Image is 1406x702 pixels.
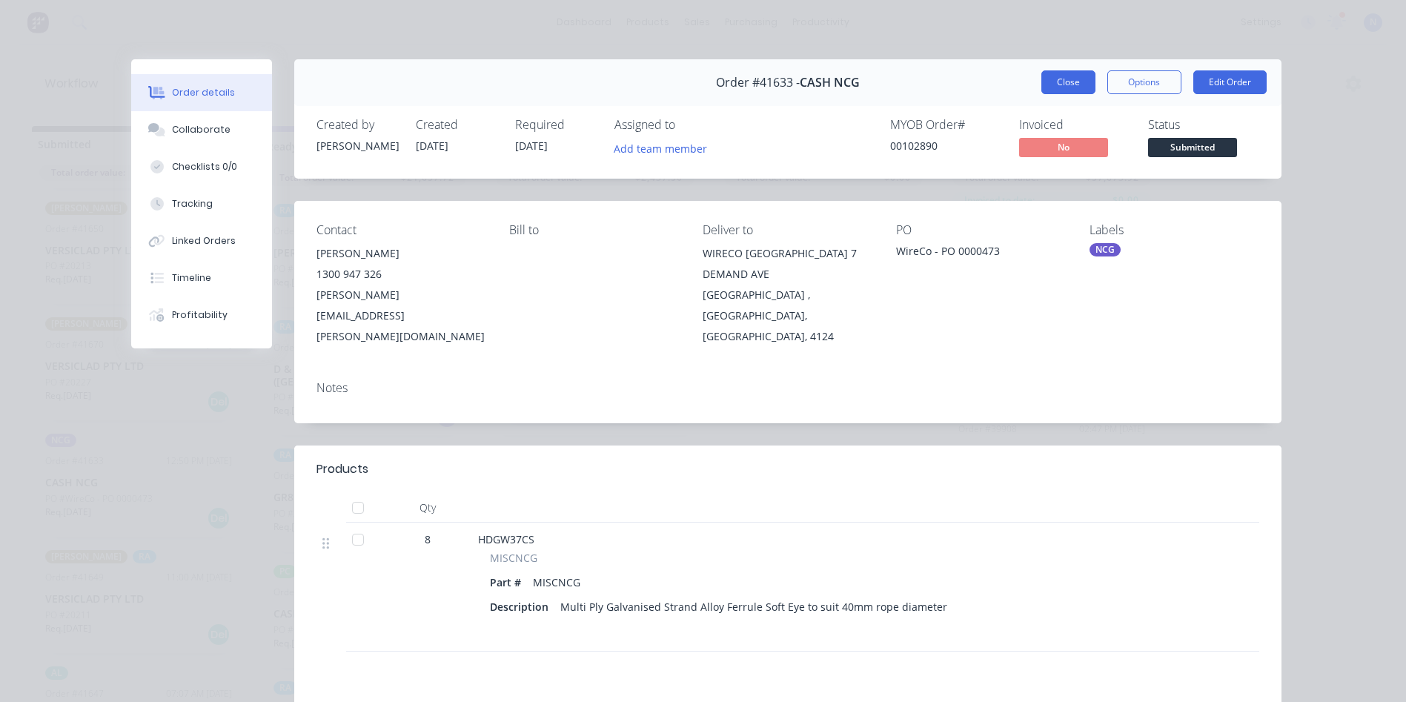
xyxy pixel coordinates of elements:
div: 1300 947 326 [316,264,486,285]
div: MYOB Order # [890,118,1001,132]
span: Order #41633 - [716,76,800,90]
div: Contact [316,223,486,237]
div: 00102890 [890,138,1001,153]
div: Labels [1090,223,1259,237]
div: Qty [383,493,472,523]
span: HDGW37CS [478,532,534,546]
button: Collaborate [131,111,272,148]
span: [DATE] [416,139,448,153]
div: Part # [490,572,527,593]
button: Close [1041,70,1095,94]
button: Profitability [131,297,272,334]
div: Description [490,596,554,617]
div: Multi Ply Galvanised Strand Alloy Ferrule Soft Eye to suit 40mm rope diameter [554,596,953,617]
div: Invoiced [1019,118,1130,132]
span: 8 [425,532,431,547]
div: Checklists 0/0 [172,160,237,173]
div: Bill to [509,223,679,237]
div: Collaborate [172,123,231,136]
button: Order details [131,74,272,111]
button: Timeline [131,259,272,297]
button: Add team member [614,138,715,158]
div: Required [515,118,597,132]
div: Profitability [172,308,228,322]
div: Timeline [172,271,211,285]
span: MISCNCG [490,550,537,566]
div: WIRECO [GEOGRAPHIC_DATA] 7 DEMAND AVE [703,243,872,285]
div: Created by [316,118,398,132]
button: Tracking [131,185,272,222]
span: CASH NCG [800,76,860,90]
div: Status [1148,118,1259,132]
div: NCG [1090,243,1121,256]
span: Submitted [1148,138,1237,156]
div: Linked Orders [172,234,236,248]
div: Notes [316,381,1259,395]
div: Order details [172,86,235,99]
div: Products [316,460,368,478]
div: [PERSON_NAME]1300 947 326[PERSON_NAME][EMAIL_ADDRESS][PERSON_NAME][DOMAIN_NAME] [316,243,486,347]
div: Deliver to [703,223,872,237]
div: MISCNCG [527,572,586,593]
button: Checklists 0/0 [131,148,272,185]
div: WireCo - PO 0000473 [896,243,1066,264]
div: WIRECO [GEOGRAPHIC_DATA] 7 DEMAND AVE[GEOGRAPHIC_DATA] , [GEOGRAPHIC_DATA], [GEOGRAPHIC_DATA], 4124 [703,243,872,347]
button: Submitted [1148,138,1237,160]
button: Options [1107,70,1181,94]
div: Assigned to [614,118,763,132]
div: [PERSON_NAME] [316,243,486,264]
button: Linked Orders [131,222,272,259]
span: No [1019,138,1108,156]
div: [PERSON_NAME][EMAIL_ADDRESS][PERSON_NAME][DOMAIN_NAME] [316,285,486,347]
div: Created [416,118,497,132]
div: Tracking [172,197,213,211]
div: [GEOGRAPHIC_DATA] , [GEOGRAPHIC_DATA], [GEOGRAPHIC_DATA], 4124 [703,285,872,347]
span: [DATE] [515,139,548,153]
button: Add team member [606,138,714,158]
div: PO [896,223,1066,237]
div: [PERSON_NAME] [316,138,398,153]
button: Edit Order [1193,70,1267,94]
